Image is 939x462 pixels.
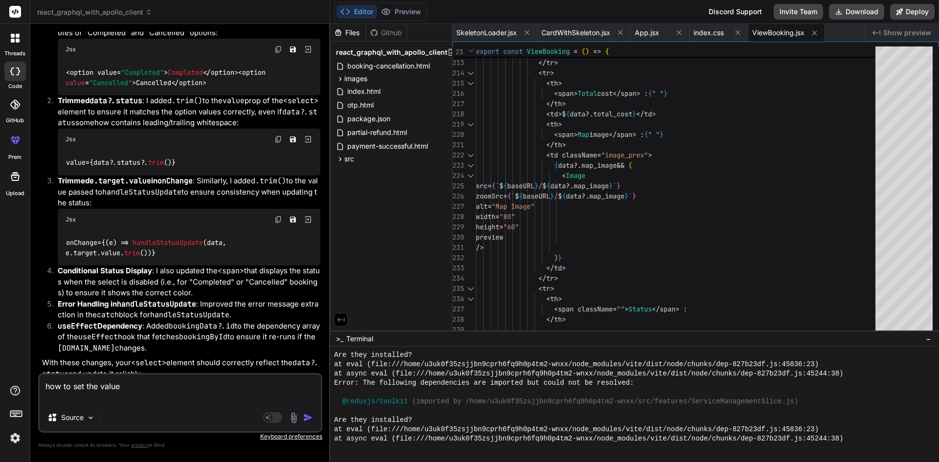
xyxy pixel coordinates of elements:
img: copy [274,135,282,143]
span: "" [617,305,625,313]
span: src [344,154,354,164]
span: > [648,151,652,159]
span: > [574,130,578,139]
div: 225 [452,181,463,191]
span: "60" [503,222,519,231]
div: 227 [452,201,463,212]
button: Download [829,4,884,20]
span: otp.html [346,99,375,111]
span: $ [558,192,562,200]
span: } [632,192,636,200]
div: Click to collapse the range. [464,78,477,88]
label: Upload [6,189,24,198]
span: </ [538,274,546,283]
span: SkeletonLoader.jsx [456,28,517,38]
span: ) [554,253,558,262]
code: onChange={ (data, e. . . ())} [66,238,230,258]
span: span [617,130,632,139]
span: { [605,47,609,56]
span: Completed [168,68,203,77]
span: > [562,315,566,324]
span: < = > [66,68,269,87]
span: ` [495,181,499,190]
code: handleStatusUpdate [150,310,229,320]
span: total_cost [593,110,632,118]
span: th [550,120,558,129]
div: Click to collapse the range. [464,119,477,130]
span: </ [613,89,621,98]
span: { [562,192,566,200]
span: > [558,120,562,129]
span: ( [581,47,585,56]
code: useEffect [58,321,97,331]
span: </ [546,264,554,272]
span: package.json [346,113,391,125]
span: td [550,110,558,118]
span: td [554,264,562,272]
span: baseURL [507,181,535,190]
div: 230 [452,232,463,242]
span: ?. [585,110,593,118]
span: Are they installed? [334,351,412,360]
div: Click to collapse the range. [464,294,477,304]
span: $ [542,181,546,190]
img: copy [274,45,282,53]
span: − [926,334,931,344]
span: </ [652,305,660,313]
span: ) [585,47,589,56]
span: ` [511,192,515,200]
span: trim [124,248,140,257]
span: "Completed" [121,68,164,77]
span: const [503,47,523,56]
span: value [101,248,120,257]
strong: Trimmed [58,96,142,105]
div: 223 [452,160,463,171]
span: $ [515,192,519,200]
code: handleStatusUpdate [102,187,181,197]
span: > [562,264,566,272]
code: useEffect [78,332,118,342]
span: App.jsx [635,28,659,38]
li: : I also updated the that displays the status when the select is disabled (i.e., for "Completed" ... [50,265,320,299]
img: Open in Browser [304,135,313,144]
span: target [73,248,97,257]
button: − [924,331,933,347]
span: partial-refund.html [346,127,408,138]
span: th [550,79,558,88]
code: bookingData?.id [169,321,235,331]
span: at eval (file:///home/u3uk0f35zsjjbn9cprh6fq9h0p4tm2-wnxx/node_modules/vite/dist/node/chunks/dep-... [334,425,819,434]
span: baseURL [523,192,550,200]
span: "Map Image" [492,202,535,211]
div: 237 [452,304,463,314]
span: { [492,181,495,190]
span: privacy [131,442,149,448]
button: Editor [336,5,377,19]
span: (imported by /home/u3uk0f35zsjjbn9cprh6fq9h0p4tm2-wnxx/src/features/ServiceManagementSlice.js) [412,397,798,406]
span: </ [636,110,644,118]
p: Source [61,413,84,422]
span: = [574,47,578,56]
span: tr [546,274,554,283]
code: value [223,96,245,106]
span: = [488,181,492,190]
img: Open in Browser [304,215,313,224]
code: .trim() [172,96,202,106]
span: "Cancelled" [89,78,132,87]
span: "image_prev" [601,151,648,159]
span: ?. [581,192,589,200]
div: 235 [452,284,463,294]
span: "80" [499,212,515,221]
span: tr [546,58,554,67]
span: { [546,181,550,190]
span: = [613,305,617,313]
span: / [538,181,542,190]
span: = [488,202,492,211]
span: > [636,89,640,98]
span: at async eval (file:///home/u3uk0f35zsjjbn9cprh6fq9h0p4tm2-wnxx/node_modules/vite/dist/node/chunk... [334,434,843,443]
code: <option value= > </option> [66,67,269,88]
div: 229 [452,222,463,232]
span: < [546,110,550,118]
span: span [660,305,675,313]
code: handleStatusUpdate [117,299,196,309]
strong: Error Handling in [58,299,196,308]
